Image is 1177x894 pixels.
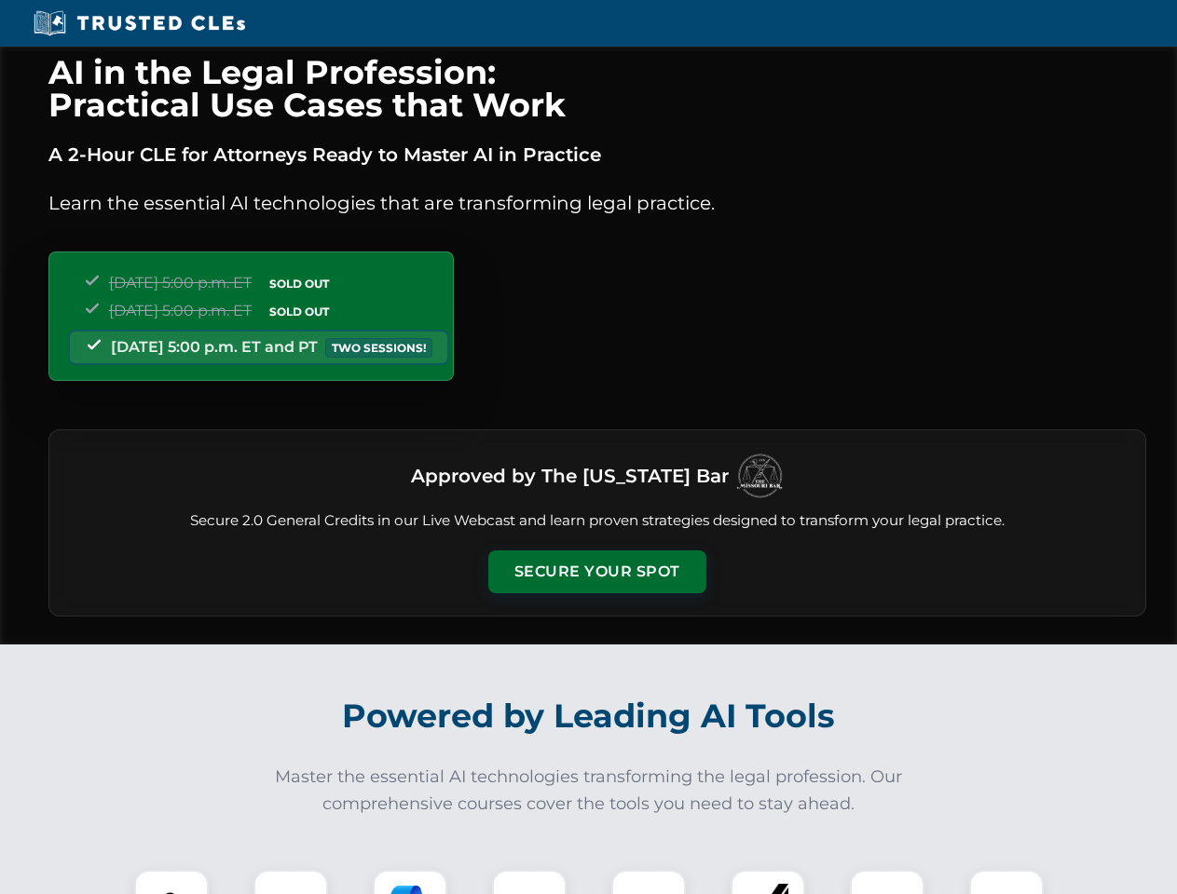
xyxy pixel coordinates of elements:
[48,140,1146,169] p: A 2-Hour CLE for Attorneys Ready to Master AI in Practice
[488,550,706,593] button: Secure Your Spot
[263,274,335,293] span: SOLD OUT
[28,9,251,37] img: Trusted CLEs
[263,302,335,321] span: SOLD OUT
[263,764,915,818] p: Master the essential AI technologies transforming the legal profession. Our comprehensive courses...
[72,510,1123,532] p: Secure 2.0 General Credits in our Live Webcast and learn proven strategies designed to transform ...
[109,302,252,319] span: [DATE] 5:00 p.m. ET
[736,453,783,499] img: Logo
[48,56,1146,121] h1: AI in the Legal Profession: Practical Use Cases that Work
[411,459,729,493] h3: Approved by The [US_STATE] Bar
[109,274,252,291] span: [DATE] 5:00 p.m. ET
[73,684,1105,749] h2: Powered by Leading AI Tools
[48,188,1146,218] p: Learn the essential AI technologies that are transforming legal practice.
